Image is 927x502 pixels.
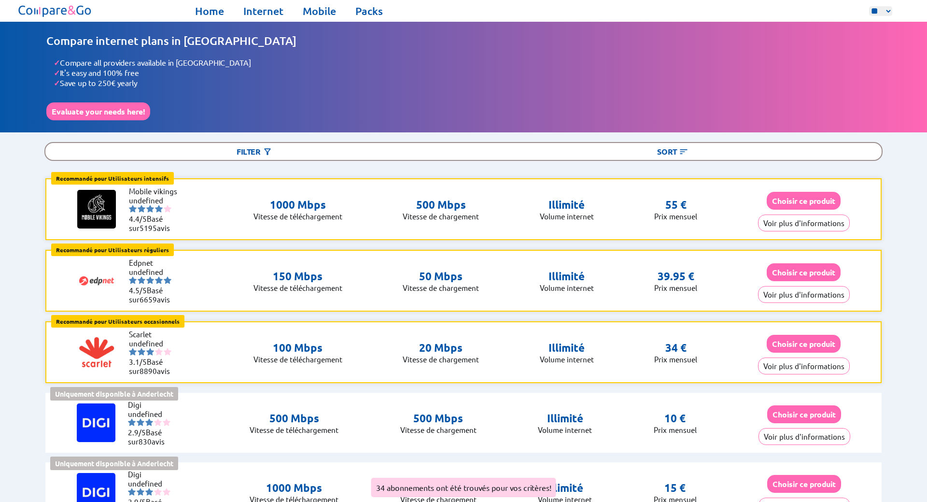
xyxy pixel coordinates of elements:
[46,102,150,120] button: Evaluate your needs here!
[164,205,171,213] img: starnr5
[77,403,115,442] img: Logo of Digi
[371,478,556,497] div: 34 abonnements ont été trouvés pour vos critères!
[137,418,144,426] img: starnr2
[767,410,841,419] a: Choisir ce produit
[140,366,157,375] span: 8890
[403,283,479,292] p: Vitesse de chargement
[654,212,697,221] p: Prix mensuel
[138,348,145,356] img: starnr2
[243,4,283,18] a: Internet
[679,147,688,157] img: Button open the sorting menu
[538,425,592,434] p: Volume internet
[128,409,183,418] li: undefined
[77,333,116,372] img: Logo of Scarlet
[758,432,850,441] a: Voir plus d'informations
[403,270,479,283] p: 50 Mbps
[54,57,60,68] span: ✓
[155,205,163,213] img: starnr4
[654,425,697,434] p: Prix mensuel
[77,261,116,300] img: Logo of Edpnet
[145,418,153,426] img: starnr3
[164,348,171,356] img: starnr5
[129,286,187,304] li: Basé sur avis
[767,196,841,205] a: Choisir ce produit
[138,205,145,213] img: starnr2
[129,258,187,267] li: Edpnet
[767,192,841,210] button: Choisir ce produit
[250,412,338,425] p: 500 Mbps
[137,488,144,496] img: starnr2
[767,475,841,493] button: Choisir ce produit
[540,341,594,355] p: Illimité
[155,276,163,284] img: starnr4
[253,283,342,292] p: Vitesse de télé­chargement
[128,479,183,488] li: undefined
[758,290,850,299] a: Voir plus d'informations
[463,143,882,160] div: Sort
[138,276,145,284] img: starnr2
[758,286,850,303] button: Voir plus d'informations
[128,428,146,437] span: 2.9/5
[400,412,477,425] p: 500 Mbps
[129,276,137,284] img: starnr1
[54,78,60,88] span: ✓
[665,341,687,355] p: 34 €
[540,198,594,212] p: Illimité
[758,218,850,228] a: Voir plus d'informations
[767,263,841,281] button: Choisir ce produit
[163,418,170,426] img: starnr5
[250,481,338,495] p: 1000 Mbps
[758,361,850,371] a: Voir plus d'informations
[540,270,594,283] p: Illimité
[403,212,479,221] p: Vitesse de chargement
[540,355,594,364] p: Volume internet
[146,276,154,284] img: starnr3
[355,4,383,18] a: Packs
[303,4,336,18] a: Mobile
[129,357,187,375] li: Basé sur avis
[538,481,592,495] p: Illimité
[403,341,479,355] p: 20 Mbps
[253,341,342,355] p: 100 Mbps
[758,428,850,445] button: Voir plus d'informations
[195,4,224,18] a: Home
[140,223,157,232] span: 5195
[767,335,841,353] button: Choisir ce produit
[129,196,187,205] li: undefined
[55,459,173,468] b: Uniquement disponible à Anderlecht
[758,358,850,374] button: Voir plus d'informations
[55,389,173,398] b: Uniquement disponible à Anderlecht
[758,215,850,231] button: Voir plus d'informations
[54,68,881,78] li: It's easy and 100% free
[16,2,94,19] img: Logo of Compare&Go
[665,198,687,212] p: 55 €
[403,355,479,364] p: Vitesse de chargement
[46,34,881,48] h1: Compare internet plans in [GEOGRAPHIC_DATA]
[129,214,187,232] li: Basé sur avis
[45,143,463,160] div: Filter
[129,205,137,213] img: starnr1
[540,283,594,292] p: Volume internet
[253,212,342,221] p: Vitesse de télé­chargement
[538,412,592,425] p: Illimité
[139,437,152,446] span: 830
[654,283,697,292] p: Prix mensuel
[54,57,881,68] li: Compare all providers available in [GEOGRAPHIC_DATA]
[654,355,697,364] p: Prix mensuel
[664,412,686,425] p: 10 €
[163,488,170,496] img: starnr5
[658,270,694,283] p: 39.95 €
[56,317,180,325] b: Recommandé pour Utilisateurs occasionnels
[128,400,183,409] li: Digi
[54,78,881,88] li: Save up to 250€ yearly
[54,68,60,78] span: ✓
[400,425,477,434] p: Vitesse de chargement
[56,174,169,182] b: Recommandé pour Utilisateurs intensifs
[767,339,841,348] a: Choisir ce produit
[253,355,342,364] p: Vitesse de télé­chargement
[129,286,147,295] span: 4.5/5
[250,425,338,434] p: Vitesse de télé­chargement
[253,270,342,283] p: 150 Mbps
[146,205,154,213] img: starnr3
[145,488,153,496] img: starnr3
